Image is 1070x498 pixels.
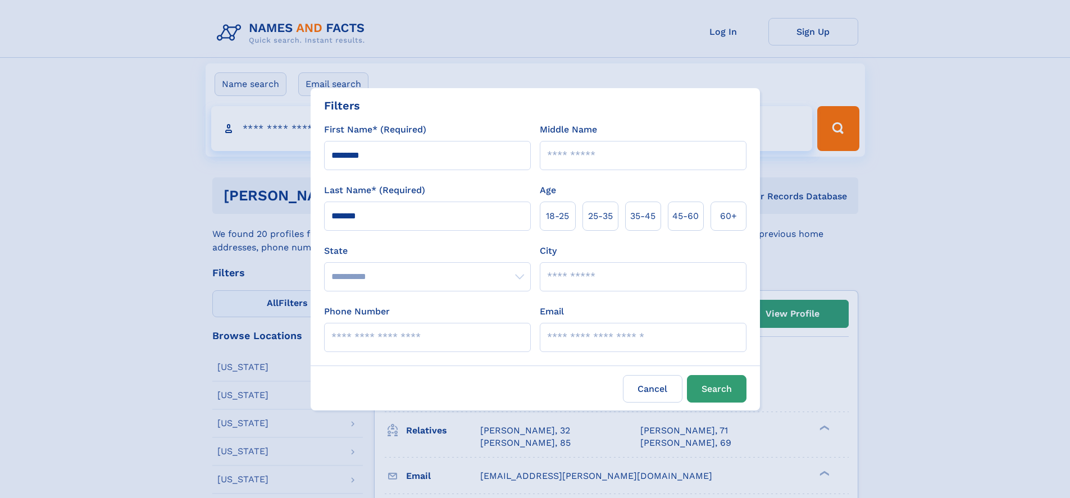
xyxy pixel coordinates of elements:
label: Age [540,184,556,197]
label: Phone Number [324,305,390,318]
span: 25‑35 [588,209,613,223]
label: Last Name* (Required) [324,184,425,197]
label: State [324,244,531,258]
div: Filters [324,97,360,114]
button: Search [687,375,746,403]
label: City [540,244,557,258]
label: Middle Name [540,123,597,136]
label: First Name* (Required) [324,123,426,136]
span: 18‑25 [546,209,569,223]
span: 35‑45 [630,209,655,223]
label: Email [540,305,564,318]
span: 45‑60 [672,209,699,223]
span: 60+ [720,209,737,223]
label: Cancel [623,375,682,403]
